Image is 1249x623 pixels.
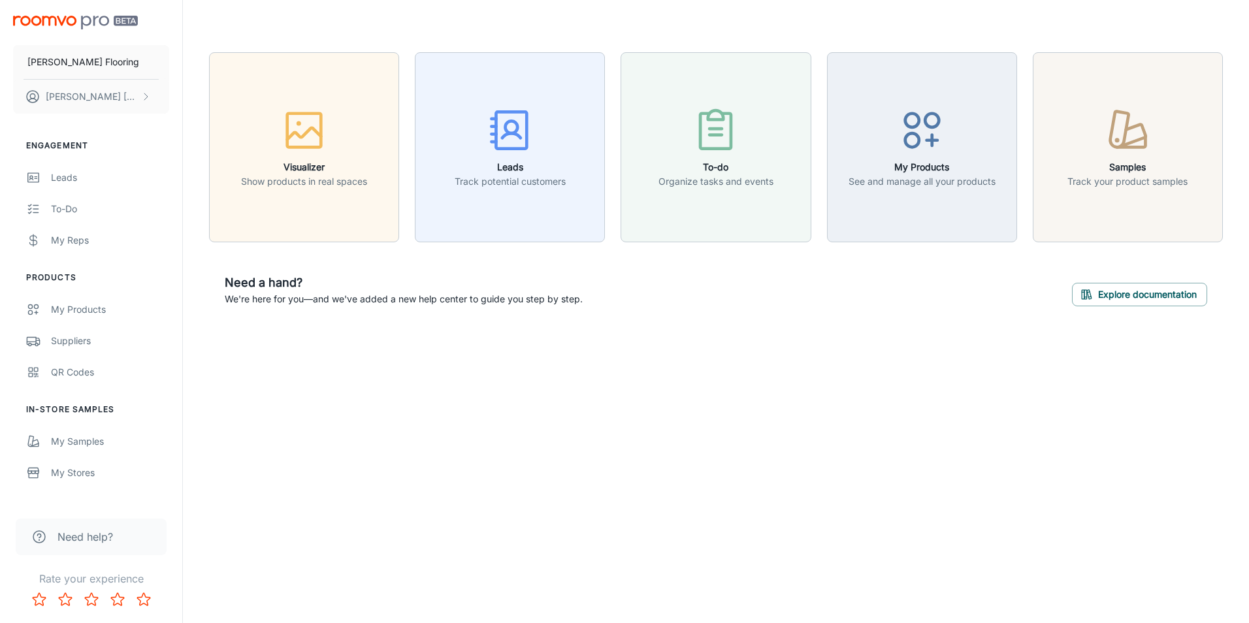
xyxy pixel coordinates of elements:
[1072,287,1207,300] a: Explore documentation
[225,292,583,306] p: We're here for you—and we've added a new help center to guide you step by step.
[13,45,169,79] button: [PERSON_NAME] Flooring
[51,302,169,317] div: My Products
[209,52,399,242] button: VisualizerShow products in real spaces
[827,140,1017,153] a: My ProductsSee and manage all your products
[658,174,773,189] p: Organize tasks and events
[27,55,139,69] p: [PERSON_NAME] Flooring
[46,89,138,104] p: [PERSON_NAME] [PERSON_NAME]
[51,334,169,348] div: Suppliers
[455,174,566,189] p: Track potential customers
[827,52,1017,242] button: My ProductsSee and manage all your products
[1033,52,1223,242] button: SamplesTrack your product samples
[1067,160,1188,174] h6: Samples
[241,174,367,189] p: Show products in real spaces
[51,170,169,185] div: Leads
[51,365,169,379] div: QR Codes
[51,233,169,248] div: My Reps
[621,140,811,153] a: To-doOrganize tasks and events
[13,80,169,114] button: [PERSON_NAME] [PERSON_NAME]
[415,52,605,242] button: LeadsTrack potential customers
[849,160,996,174] h6: My Products
[51,202,169,216] div: To-do
[13,16,138,29] img: Roomvo PRO Beta
[455,160,566,174] h6: Leads
[1067,174,1188,189] p: Track your product samples
[225,274,583,292] h6: Need a hand?
[241,160,367,174] h6: Visualizer
[621,52,811,242] button: To-doOrganize tasks and events
[1072,283,1207,306] button: Explore documentation
[849,174,996,189] p: See and manage all your products
[658,160,773,174] h6: To-do
[1033,140,1223,153] a: SamplesTrack your product samples
[415,140,605,153] a: LeadsTrack potential customers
